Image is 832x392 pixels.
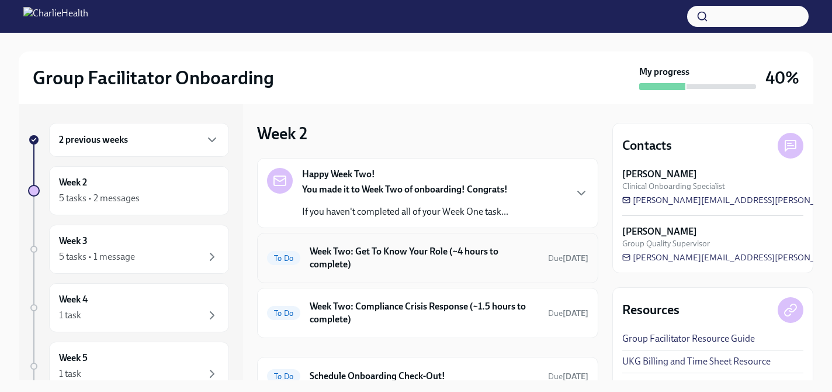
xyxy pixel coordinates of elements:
[28,225,229,274] a: Week 35 tasks • 1 message
[28,342,229,391] a: Week 51 task
[622,225,697,238] strong: [PERSON_NAME]
[622,332,755,345] a: Group Facilitator Resource Guide
[548,253,588,263] span: Due
[28,283,229,332] a: Week 41 task
[622,301,680,319] h4: Resources
[267,243,588,273] a: To DoWeek Two: Get To Know Your Role (~4 hours to complete)Due[DATE]
[310,300,539,326] h6: Week Two: Compliance Crisis Response (~1.5 hours to complete)
[302,168,375,181] strong: Happy Week Two!
[765,67,799,88] h3: 40%
[59,133,128,146] h6: 2 previous weeks
[267,309,300,318] span: To Do
[622,238,710,249] span: Group Quality Supervisor
[267,372,300,381] span: To Do
[267,367,588,386] a: To DoSchedule Onboarding Check-Out!Due[DATE]
[59,367,81,380] div: 1 task
[622,137,672,154] h4: Contacts
[622,355,771,368] a: UKG Billing and Time Sheet Resource
[59,192,140,205] div: 5 tasks • 2 messages
[310,370,539,383] h6: Schedule Onboarding Check-Out!
[257,123,307,144] h3: Week 2
[563,253,588,263] strong: [DATE]
[28,166,229,215] a: Week 25 tasks • 2 messages
[548,253,588,264] span: August 25th, 2025 10:00
[622,168,697,181] strong: [PERSON_NAME]
[23,7,88,26] img: CharlieHealth
[302,184,508,195] strong: You made it to Week Two of onboarding! Congrats!
[267,254,300,263] span: To Do
[267,298,588,328] a: To DoWeek Two: Compliance Crisis Response (~1.5 hours to complete)Due[DATE]
[548,372,588,381] span: Due
[548,308,588,319] span: August 25th, 2025 10:00
[310,245,539,271] h6: Week Two: Get To Know Your Role (~4 hours to complete)
[59,235,88,247] h6: Week 3
[59,309,81,322] div: 1 task
[622,378,729,391] a: How to Submit an IT Ticket
[622,181,725,192] span: Clinical Onboarding Specialist
[49,123,229,157] div: 2 previous weeks
[548,371,588,382] span: August 28th, 2025 13:28
[548,308,588,318] span: Due
[59,293,88,306] h6: Week 4
[33,66,274,90] h2: Group Facilitator Onboarding
[59,250,135,263] div: 5 tasks • 1 message
[563,308,588,318] strong: [DATE]
[639,66,689,78] strong: My progress
[59,352,88,365] h6: Week 5
[59,176,87,189] h6: Week 2
[302,205,508,218] p: If you haven't completed all of your Week One task...
[563,372,588,381] strong: [DATE]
